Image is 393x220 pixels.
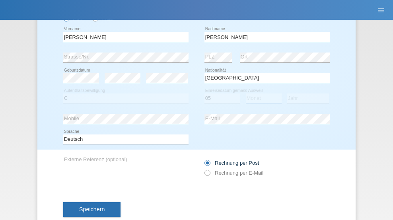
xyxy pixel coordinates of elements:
span: Speichern [79,206,105,212]
button: Speichern [63,202,121,217]
a: menu [373,8,389,12]
i: menu [377,6,385,14]
label: Rechnung per Post [204,160,259,166]
input: Rechnung per Post [204,160,210,170]
input: Rechnung per E-Mail [204,170,210,180]
label: Rechnung per E-Mail [204,170,263,176]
